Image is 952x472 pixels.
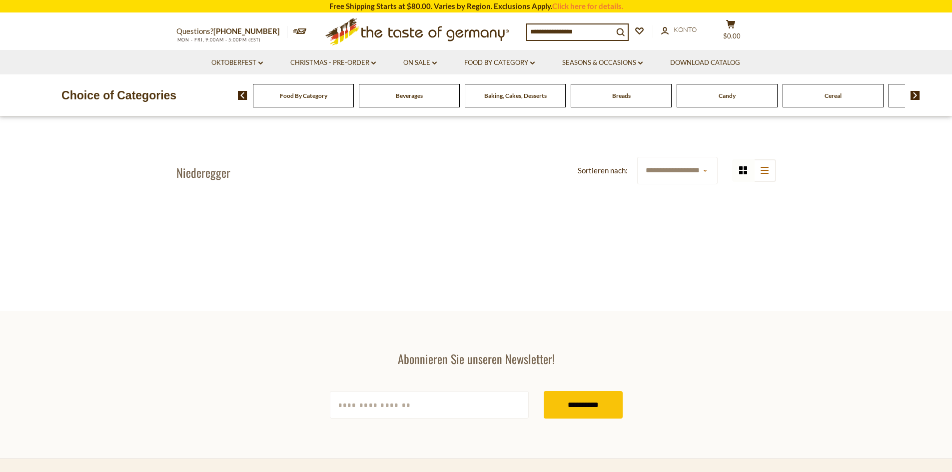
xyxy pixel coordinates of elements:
a: On Sale [403,57,437,68]
a: Seasons & Occasions [562,57,643,68]
p: Questions? [176,25,287,38]
img: next arrow [911,91,920,100]
h1: Niederegger [176,165,230,180]
a: Christmas - PRE-ORDER [290,57,376,68]
a: Click here for details. [552,1,623,10]
a: Breads [612,92,631,99]
a: Cereal [825,92,842,99]
a: Oktoberfest [211,57,263,68]
a: Konto [661,24,697,35]
label: Sortieren nach: [578,164,628,177]
a: Download Catalog [670,57,740,68]
a: Candy [719,92,736,99]
a: [PHONE_NUMBER] [213,26,280,35]
button: $0.00 [716,19,746,44]
h3: Abonnieren Sie unseren Newsletter! [330,351,623,366]
a: Food By Category [464,57,535,68]
span: Konto [674,25,697,33]
a: Food By Category [280,92,327,99]
span: $0.00 [723,32,741,40]
img: previous arrow [238,91,247,100]
a: Beverages [396,92,423,99]
span: MON - FRI, 9:00AM - 5:00PM (EST) [176,37,261,42]
a: Baking, Cakes, Desserts [484,92,547,99]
